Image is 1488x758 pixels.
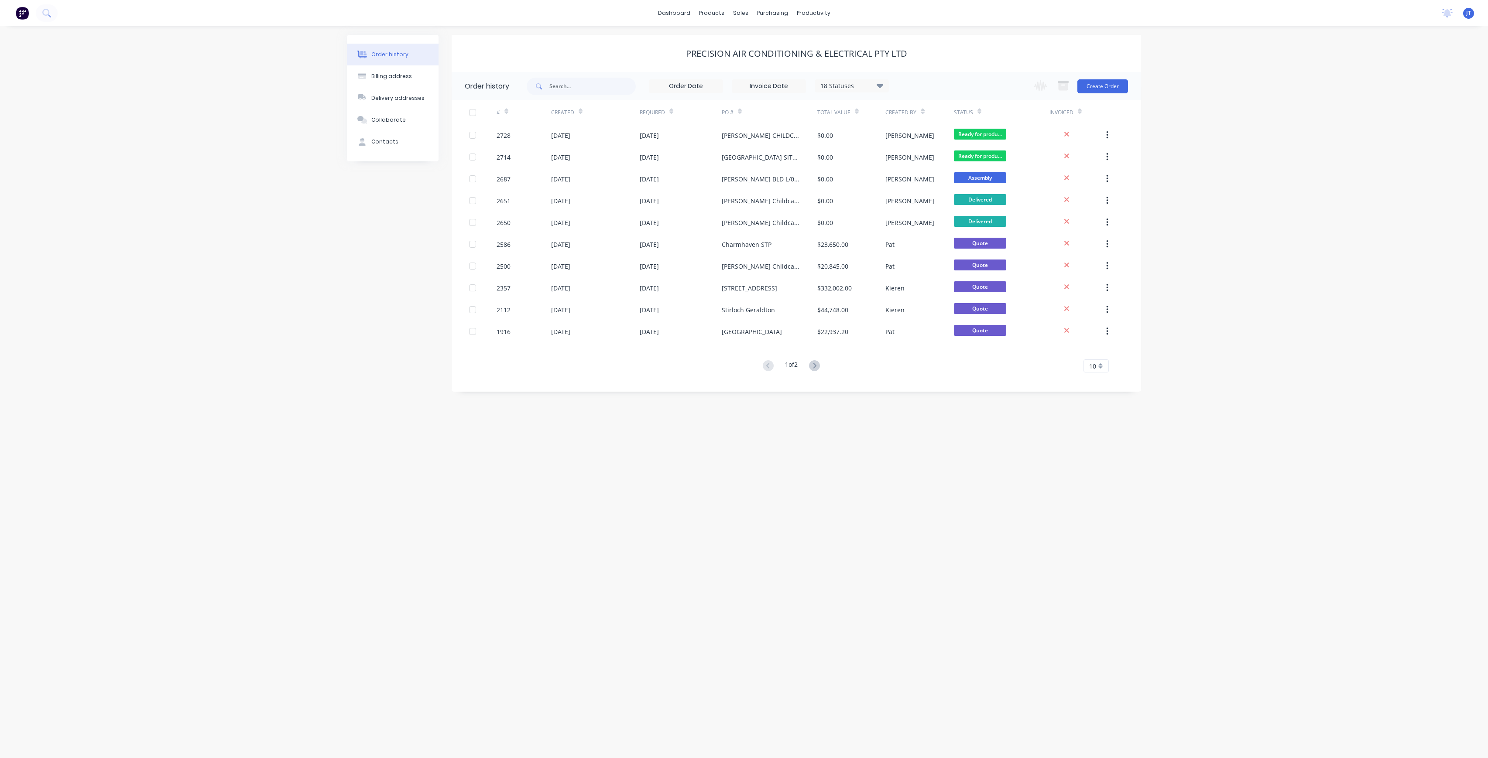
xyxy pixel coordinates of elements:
div: products [695,7,729,20]
div: [DATE] [640,327,659,336]
img: Factory [16,7,29,20]
div: Kieren [885,305,905,314]
div: [DATE] [640,131,659,140]
div: [GEOGRAPHIC_DATA] SITE MEASURE [DATE] [722,153,800,162]
div: PO # [722,109,734,116]
span: 10 [1089,362,1096,371]
div: [PERSON_NAME] [885,131,934,140]
div: [PERSON_NAME] Childcare [722,262,800,271]
div: Delivery addresses [371,94,425,102]
div: [PERSON_NAME] Childcare Site Measure [DATE] [722,196,800,205]
div: [DATE] [551,283,570,293]
div: 2728 [497,131,511,140]
div: productivity [792,7,835,20]
div: [DATE] [551,153,570,162]
input: Invoice Date [732,80,806,93]
span: Ready for produ... [954,129,1006,140]
div: $44,748.00 [817,305,848,314]
div: $332,002.00 [817,283,852,293]
div: Collaborate [371,116,406,124]
button: Contacts [347,131,439,153]
div: 2650 [497,218,511,227]
span: Assembly [954,172,1006,183]
span: Quote [954,259,1006,270]
span: Quote [954,281,1006,292]
div: [PERSON_NAME] Childcare Site Measure [DATE] [722,218,800,227]
div: [PERSON_NAME] [885,196,934,205]
div: [DATE] [551,262,570,271]
div: [DATE] [551,218,570,227]
input: Order Date [649,80,723,93]
div: [DATE] [640,262,659,271]
div: [DATE] [640,240,659,249]
div: [PERSON_NAME] [885,218,934,227]
div: [DATE] [640,283,659,293]
div: Charmhaven STP [722,240,771,249]
div: Order history [465,81,509,92]
span: Delivered [954,216,1006,227]
div: Stirloch Geraldton [722,305,775,314]
div: [DATE] [640,196,659,205]
div: Created [551,100,640,124]
span: Ready for produ... [954,150,1006,161]
div: Required [640,109,665,116]
div: [PERSON_NAME] [885,153,934,162]
div: Created [551,109,574,116]
span: Quote [954,325,1006,336]
div: 2112 [497,305,511,314]
div: # [497,109,500,116]
button: Create Order [1077,79,1128,93]
button: Billing address [347,65,439,87]
div: 2586 [497,240,511,249]
div: Status [954,100,1049,124]
div: Required [640,100,722,124]
div: [DATE] [551,305,570,314]
div: Pat [885,327,895,336]
input: Search... [549,78,636,95]
div: Pat [885,262,895,271]
button: Collaborate [347,109,439,131]
div: [PERSON_NAME] [885,174,934,184]
div: 2687 [497,174,511,184]
div: $23,650.00 [817,240,848,249]
div: # [497,100,551,124]
div: $0.00 [817,218,833,227]
div: 2357 [497,283,511,293]
div: [DATE] [551,327,570,336]
div: 18 Statuses [815,81,888,91]
div: $0.00 [817,174,833,184]
div: Status [954,109,973,116]
div: Precision Air Conditioning & Electrical Pty Ltd [686,48,907,59]
div: sales [729,7,753,20]
div: Contacts [371,138,398,146]
button: Delivery addresses [347,87,439,109]
div: 1916 [497,327,511,336]
div: $22,937.20 [817,327,848,336]
div: [PERSON_NAME] BLD L/05-L/20 BUILDING A [722,174,800,184]
div: Created By [885,109,916,116]
span: Quote [954,303,1006,314]
div: PO # [722,100,817,124]
div: 1 of 2 [785,360,798,372]
div: [DATE] [640,174,659,184]
div: Invoiced [1049,109,1073,116]
div: [DATE] [640,153,659,162]
div: 2714 [497,153,511,162]
div: Billing address [371,72,412,80]
div: [DATE] [640,305,659,314]
div: [DATE] [551,196,570,205]
span: Quote [954,238,1006,249]
div: $0.00 [817,196,833,205]
div: Kieren [885,283,905,293]
div: [PERSON_NAME] CHILDCARE SITE MEASURE [DATE] [722,131,800,140]
div: 2500 [497,262,511,271]
div: $0.00 [817,153,833,162]
div: 2651 [497,196,511,205]
div: [DATE] [551,131,570,140]
div: $0.00 [817,131,833,140]
div: [STREET_ADDRESS] [722,283,777,293]
div: Pat [885,240,895,249]
button: Order history [347,44,439,65]
span: Delivered [954,194,1006,205]
div: Created By [885,100,953,124]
